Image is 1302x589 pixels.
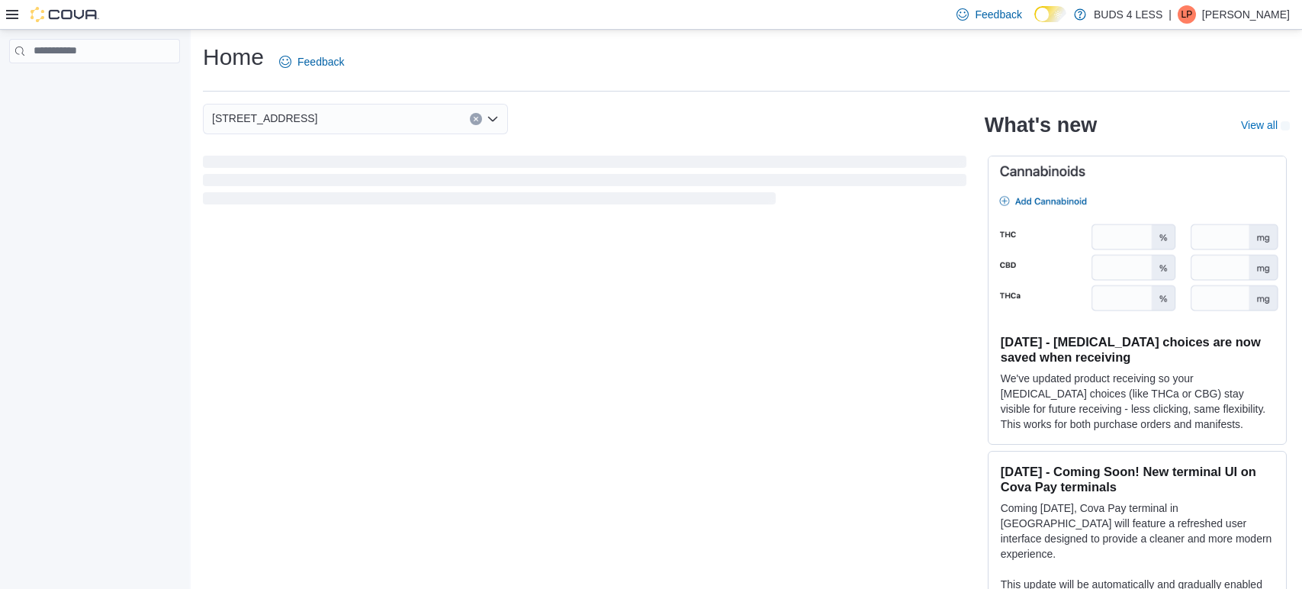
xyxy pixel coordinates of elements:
[985,113,1097,137] h2: What's new
[1178,5,1196,24] div: Lea Proud
[1034,6,1066,22] input: Dark Mode
[1181,5,1193,24] span: LP
[1169,5,1172,24] p: |
[203,159,966,208] span: Loading
[1281,121,1290,130] svg: External link
[1001,464,1274,494] h3: [DATE] - Coming Soon! New terminal UI on Cova Pay terminals
[1001,500,1274,562] p: Coming [DATE], Cova Pay terminal in [GEOGRAPHIC_DATA] will feature a refreshed user interface des...
[1202,5,1290,24] p: [PERSON_NAME]
[1094,5,1162,24] p: BUDS 4 LESS
[212,109,317,127] span: [STREET_ADDRESS]
[273,47,350,77] a: Feedback
[487,113,499,125] button: Open list of options
[297,54,344,69] span: Feedback
[31,7,99,22] img: Cova
[470,113,482,125] button: Clear input
[975,7,1021,22] span: Feedback
[203,42,264,72] h1: Home
[1034,22,1035,23] span: Dark Mode
[1241,119,1290,131] a: View allExternal link
[9,66,180,103] nav: Complex example
[1001,334,1274,365] h3: [DATE] - [MEDICAL_DATA] choices are now saved when receiving
[1001,371,1274,432] p: We've updated product receiving so your [MEDICAL_DATA] choices (like THCa or CBG) stay visible fo...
